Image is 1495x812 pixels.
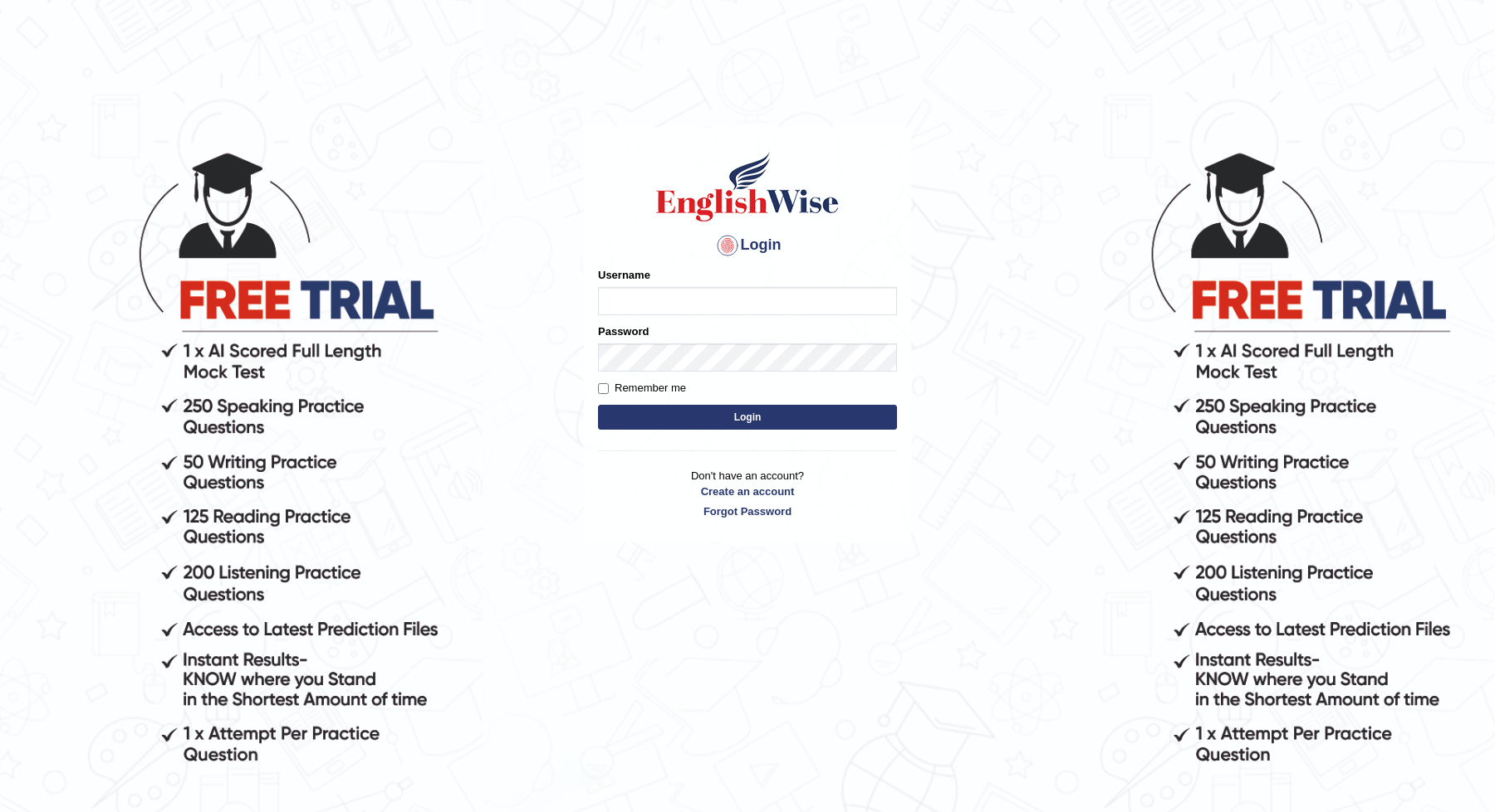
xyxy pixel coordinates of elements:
[598,267,650,283] label: Username
[598,405,897,430] button: Login
[598,323,649,339] label: Password
[598,232,897,259] h4: Login
[598,484,897,499] a: Create an account
[653,149,842,224] img: Logo of English Wise sign in for intelligent practice with AI
[598,380,686,396] label: Remember me
[598,468,897,519] p: Don't have an account?
[598,503,897,519] a: Forgot Password
[598,383,609,394] input: Remember me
